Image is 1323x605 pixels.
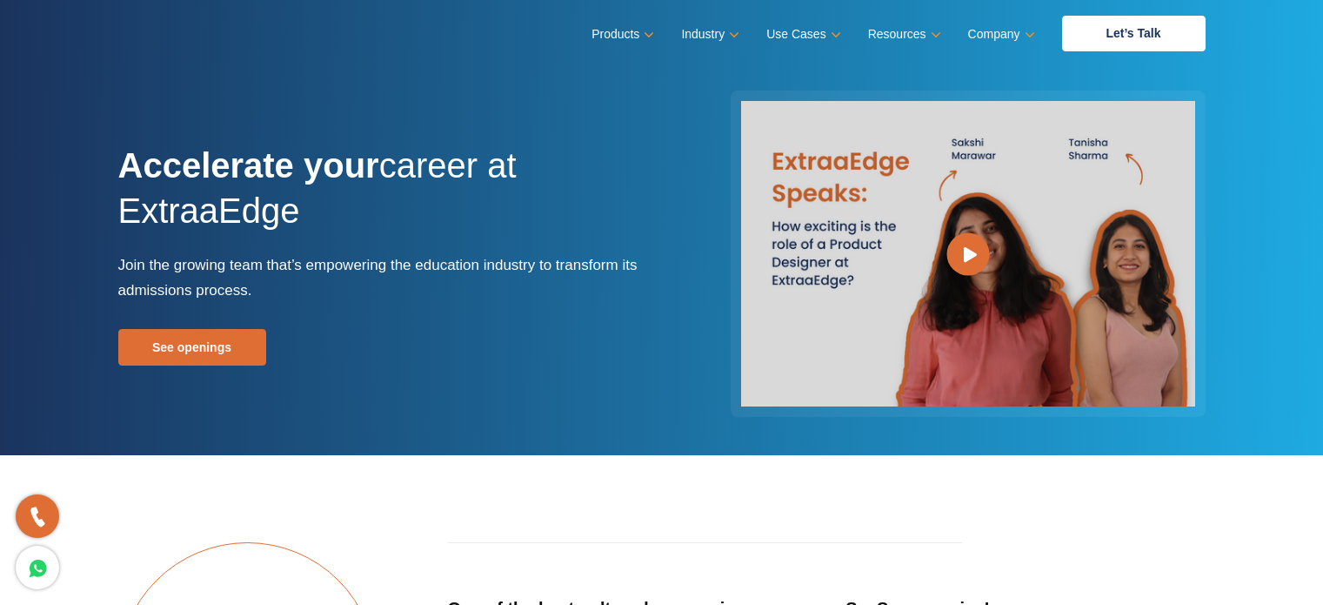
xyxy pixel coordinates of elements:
[118,252,649,303] p: Join the growing team that’s empowering the education industry to transform its admissions process.
[766,22,837,47] a: Use Cases
[118,146,379,185] strong: Accelerate your
[1062,16,1206,51] a: Let’s Talk
[968,22,1032,47] a: Company
[118,143,649,252] h1: career at ExtraaEdge
[118,329,266,366] a: See openings
[868,22,938,47] a: Resources
[591,22,651,47] a: Products
[681,22,736,47] a: Industry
